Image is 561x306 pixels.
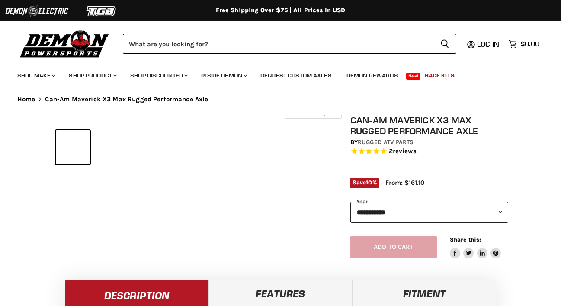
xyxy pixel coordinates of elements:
a: Features [208,280,352,306]
button: Search [433,34,456,54]
a: Inside Demon [195,67,252,84]
a: Shop Discounted [124,67,193,84]
a: Rugged ATV Parts [358,139,414,146]
span: From: $161.10 [385,179,424,187]
button: Can-Am Maverick X3 Max Rugged Performance Axle thumbnail [203,130,237,164]
a: Shop Product [62,67,122,84]
a: Home [17,96,35,103]
a: Log in [473,40,504,48]
img: Demon Powersports [17,28,112,59]
img: TGB Logo 2 [69,3,134,19]
span: Save % [350,178,379,187]
a: Description [65,280,208,306]
select: year [350,202,508,223]
h1: Can-Am Maverick X3 Max Rugged Performance Axle [350,115,508,136]
span: Rated 5.0 out of 5 stars 2 reviews [350,147,508,156]
a: Fitment [353,280,496,306]
span: reviews [393,148,417,155]
span: $0.00 [520,40,539,48]
img: Demon Electric Logo 2 [4,3,69,19]
form: Product [123,34,456,54]
a: Demon Rewards [340,67,404,84]
aside: Share this: [450,236,501,259]
span: 10 [366,179,372,186]
a: Request Custom Axles [254,67,338,84]
span: Log in [477,40,499,48]
div: by [350,138,508,147]
span: Can-Am Maverick X3 Max Rugged Performance Axle [45,96,208,103]
button: Can-Am Maverick X3 Max Rugged Performance Axle thumbnail [93,130,127,164]
ul: Main menu [11,63,537,84]
button: Can-Am Maverick X3 Max Rugged Performance Axle thumbnail [240,130,274,164]
span: Click to expand [289,109,337,116]
button: Can-Am Maverick X3 Max Rugged Performance Axle thumbnail [167,130,201,164]
span: New! [406,73,421,80]
input: Search [123,34,433,54]
span: Share this: [450,236,481,243]
a: Shop Make [11,67,61,84]
span: 2 reviews [389,148,417,155]
a: $0.00 [504,38,544,50]
a: Race Kits [418,67,461,84]
button: Can-Am Maverick X3 Max Rugged Performance Axle thumbnail [56,130,90,164]
button: Can-Am Maverick X3 Max Rugged Performance Axle thumbnail [130,130,164,164]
